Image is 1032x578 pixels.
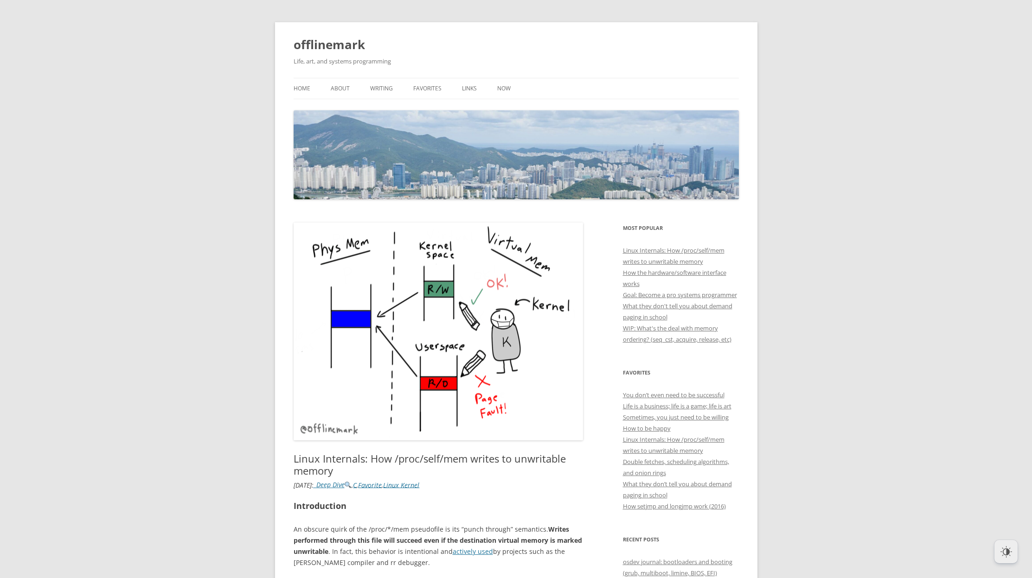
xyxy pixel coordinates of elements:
[294,78,310,99] a: Home
[623,391,724,399] a: You don’t even need to be successful
[353,480,357,489] a: C
[462,78,477,99] a: Links
[345,482,351,488] img: 🔍
[294,480,420,489] i: : , , ,
[623,424,671,432] a: How to be happy
[623,435,724,455] a: Linux Internals: How /proc/self/mem writes to unwritable memory
[623,534,739,545] h3: Recent Posts
[623,413,729,421] a: Sometimes, you just need to be willing
[497,78,511,99] a: Now
[623,480,732,499] a: What they don’t tell you about demand paging in school
[413,78,442,99] a: Favorites
[294,56,739,67] h2: Life, art, and systems programming
[623,246,724,266] a: Linux Internals: How /proc/self/mem writes to unwritable memory
[623,367,739,378] h3: Favorites
[294,499,583,513] h2: Introduction
[623,558,732,577] a: osdev journal: bootloaders and booting (grub, multiboot, limine, BIOS, EFI)
[623,402,731,410] a: Life is a business; life is a game; life is art
[314,480,352,489] a: _Deep Dive
[294,110,739,199] img: 离线标记
[623,222,739,234] h3: Most Popular
[453,547,493,556] a: actively used
[370,78,393,99] a: Writing
[294,525,582,556] strong: Writes performed through this file will succeed even if the destination virtual memory is marked ...
[623,324,731,343] a: WIP: What's the deal with memory ordering? (seq_cst, acquire, release, etc)
[623,457,729,477] a: Double fetches, scheduling algorithms, and onion rings
[294,452,583,477] h1: Linux Internals: How /proc/self/mem writes to unwritable memory
[358,480,382,489] a: Favorite
[294,33,365,56] a: offlinemark
[331,78,350,99] a: About
[623,302,732,321] a: What they don't tell you about demand paging in school
[294,480,312,489] time: [DATE]
[383,480,419,489] a: Linux Kernel
[623,502,726,510] a: How setjmp and longjmp work (2016)
[623,291,737,299] a: Goal: Become a pro systems programmer
[623,268,726,288] a: How the hardware/software interface works
[294,524,583,568] p: An obscure quirk of the /proc/*/mem pseudofile is its “punch through” semantics. . In fact, this ...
